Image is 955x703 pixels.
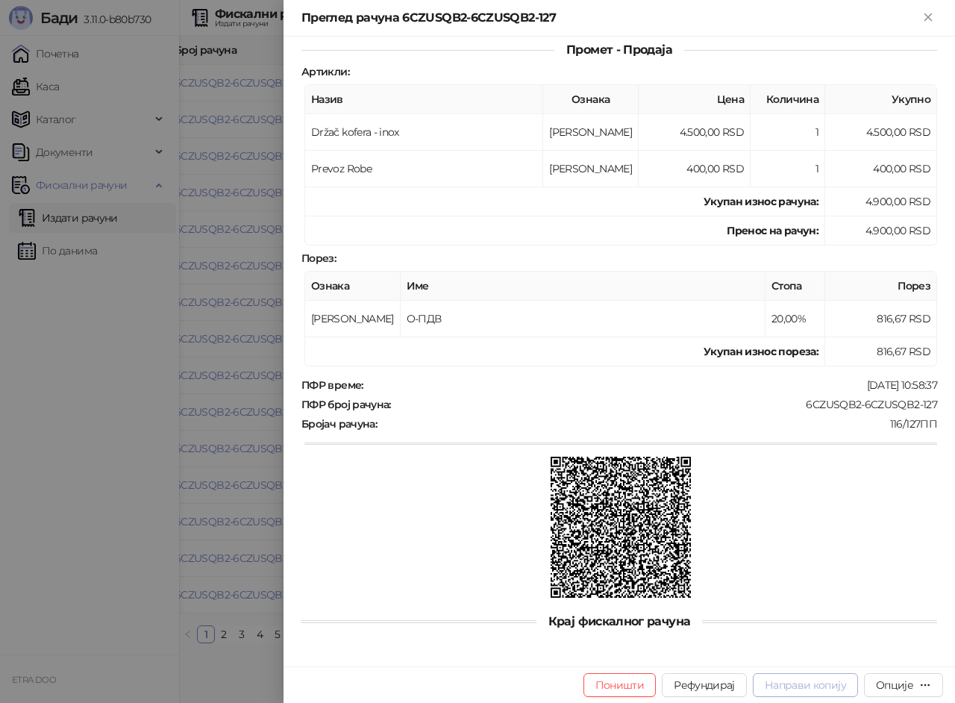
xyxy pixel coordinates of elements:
td: 4.900,00 RSD [825,216,937,246]
div: Опције [876,678,913,692]
td: 816,67 RSD [825,337,937,366]
td: 4.500,00 RSD [825,114,937,151]
td: 4.500,00 RSD [639,114,751,151]
span: Направи копију [765,678,846,692]
th: Количина [751,85,825,114]
td: 1 [751,151,825,187]
div: Преглед рачуна 6CZUSQB2-6CZUSQB2-127 [301,9,919,27]
td: [PERSON_NAME] [305,301,401,337]
th: Ознака [543,85,639,114]
td: 400,00 RSD [825,151,937,187]
th: Име [401,272,765,301]
td: 20,00% [765,301,825,337]
span: Промет - Продаја [554,43,684,57]
button: Поништи [583,673,657,697]
img: QR код [551,457,692,598]
div: 116/127ПП [378,417,939,431]
button: Опције [864,673,943,697]
th: Порез [825,272,937,301]
strong: ПФР време : [301,378,363,392]
div: 6CZUSQB2-6CZUSQB2-127 [392,398,939,411]
strong: Порез : [301,251,336,265]
button: Close [919,9,937,27]
strong: Укупан износ пореза: [704,345,818,358]
th: Цена [639,85,751,114]
td: Prevoz Robe [305,151,543,187]
strong: Бројач рачуна : [301,417,377,431]
button: Направи копију [753,673,858,697]
strong: Пренос на рачун : [727,224,818,237]
span: Крај фискалног рачуна [536,614,703,628]
td: 1 [751,114,825,151]
th: Укупно [825,85,937,114]
td: [PERSON_NAME] [543,151,639,187]
th: Ознака [305,272,401,301]
td: [PERSON_NAME] [543,114,639,151]
td: 816,67 RSD [825,301,937,337]
th: Стопа [765,272,825,301]
div: [DATE] 10:58:37 [365,378,939,392]
strong: ПФР број рачуна : [301,398,391,411]
strong: Артикли : [301,65,349,78]
th: Назив [305,85,543,114]
td: 400,00 RSD [639,151,751,187]
td: О-ПДВ [401,301,765,337]
td: 4.900,00 RSD [825,187,937,216]
button: Рефундирај [662,673,747,697]
strong: Укупан износ рачуна : [704,195,818,208]
td: Držač kofera - inox [305,114,543,151]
